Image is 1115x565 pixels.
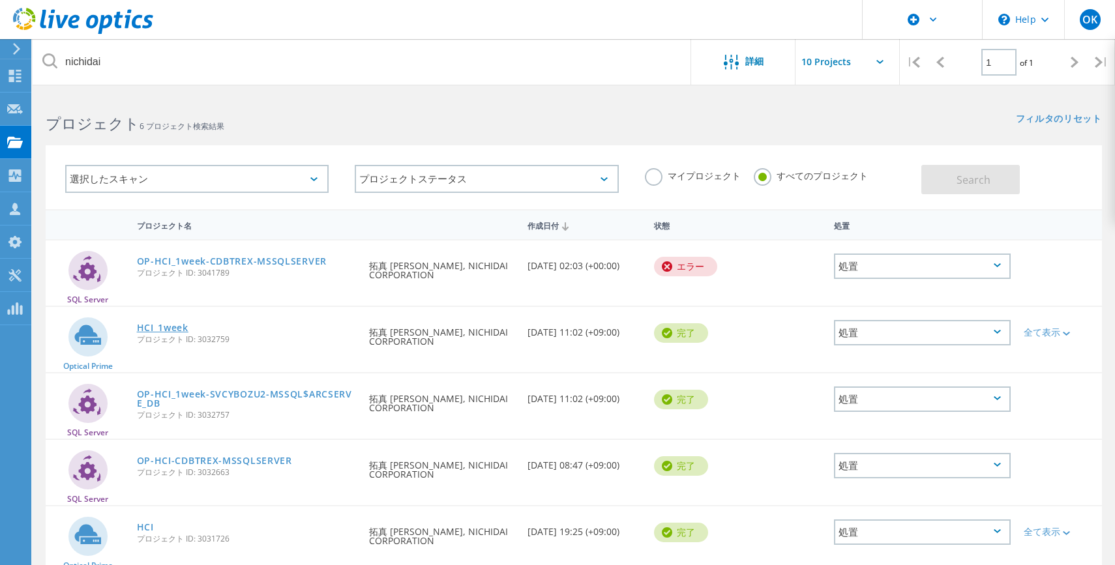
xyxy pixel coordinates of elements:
label: マイプロジェクト [645,168,741,181]
div: 完了 [654,390,708,409]
div: [DATE] 02:03 (+00:00) [521,240,647,283]
a: OP-HCI-CDBTREX-MSSQLSERVER [137,456,292,465]
div: プロジェクト名 [130,212,363,237]
a: フィルタのリセット [1016,114,1102,125]
div: 処置 [834,519,1011,545]
span: Optical Prime [63,362,113,370]
a: OP-HCI_1week-SVCYBOZU2-MSSQL$ARCSERVE_DB [137,390,356,408]
div: 状態 [647,212,743,237]
span: Search [957,173,990,187]
div: 全て表示 [1024,328,1095,337]
span: プロジェクト ID: 3032757 [137,411,356,419]
div: プロジェクトステータス [355,165,618,193]
a: OP-HCI_1week-CDBTREX-MSSQLSERVER [137,257,327,266]
div: 処置 [834,320,1011,345]
div: 完了 [654,456,708,476]
span: SQL Server [67,429,108,437]
span: プロジェクト ID: 3041789 [137,269,356,277]
a: HCI [137,523,154,532]
span: 6 プロジェクト検索結果 [140,121,224,132]
div: 完了 [654,523,708,542]
a: Live Optics Dashboard [13,27,153,36]
div: 拓真 [PERSON_NAME], NICHIDAI CORPORATION [363,440,521,492]
span: プロジェクト ID: 3032759 [137,336,356,343]
div: 拓真 [PERSON_NAME], NICHIDAI CORPORATION [363,506,521,558]
span: SQL Server [67,495,108,503]
b: プロジェクト [46,113,140,134]
div: 処置 [834,453,1011,478]
div: 完了 [654,323,708,343]
button: Search [921,165,1020,194]
a: HCI_1week [137,323,188,332]
svg: \n [998,14,1010,25]
div: | [900,39,927,85]
span: OK [1082,14,1097,25]
span: of 1 [1020,57,1033,68]
div: 処置 [827,212,1018,237]
div: [DATE] 19:25 (+09:00) [521,506,647,549]
div: 全て表示 [1024,527,1095,536]
label: すべてのプロジェクト [754,168,868,181]
div: [DATE] 08:47 (+09:00) [521,440,647,483]
div: | [1088,39,1115,85]
span: 詳細 [745,57,764,66]
div: [DATE] 11:02 (+09:00) [521,373,647,416]
span: プロジェクト ID: 3031726 [137,535,356,543]
input: プロジェクトを名前、所有者、ID、会社などで検索 [33,39,692,85]
div: 作成日付 [521,212,647,237]
div: 拓真 [PERSON_NAME], NICHIDAI CORPORATION [363,307,521,359]
div: 選択したスキャン [65,165,329,193]
span: プロジェクト ID: 3032663 [137,469,356,476]
div: 処置 [834,254,1011,279]
div: 拓真 [PERSON_NAME], NICHIDAI CORPORATION [363,373,521,426]
div: [DATE] 11:02 (+09:00) [521,307,647,350]
div: 処置 [834,386,1011,412]
div: 拓真 [PERSON_NAME], NICHIDAI CORPORATION [363,240,521,293]
div: エラー [654,257,717,276]
span: SQL Server [67,296,108,304]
